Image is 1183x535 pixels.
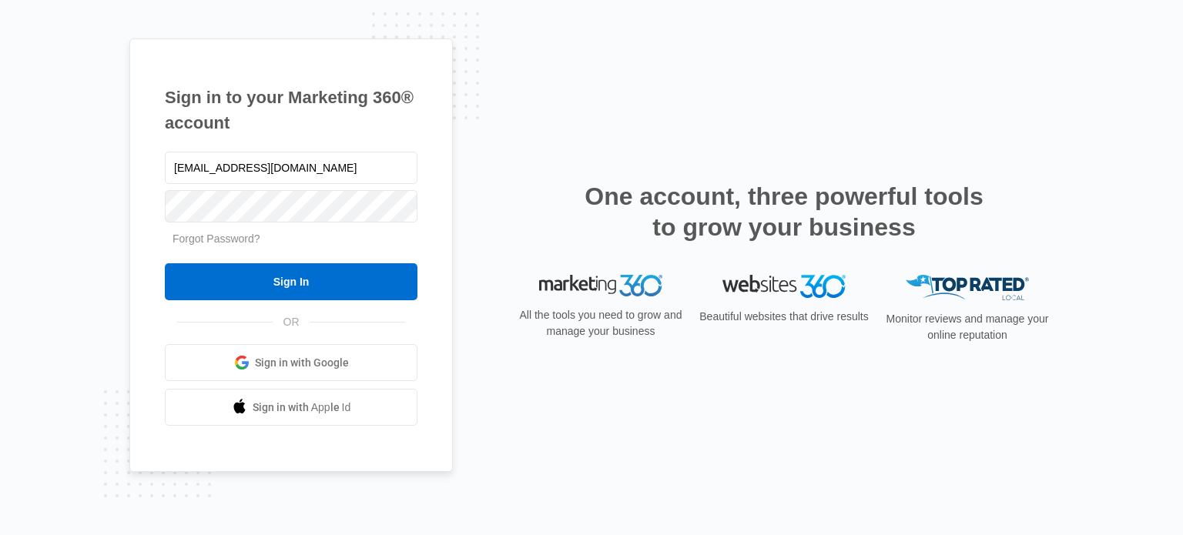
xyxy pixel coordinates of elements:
span: Sign in with Google [255,355,349,371]
img: Top Rated Local [906,275,1029,300]
input: Sign In [165,263,417,300]
img: Marketing 360 [539,275,662,296]
p: Beautiful websites that drive results [698,309,870,325]
p: Monitor reviews and manage your online reputation [881,311,1054,343]
a: Sign in with Google [165,344,417,381]
p: All the tools you need to grow and manage your business [514,307,687,339]
a: Forgot Password? [173,232,260,245]
a: Sign in with Apple Id [165,389,417,426]
input: Email [165,152,417,184]
h2: One account, three powerful tools to grow your business [580,181,988,242]
h1: Sign in to your Marketing 360® account [165,85,417,135]
span: Sign in with Apple Id [253,400,351,416]
img: Websites 360 [722,275,846,297]
span: OR [273,314,310,330]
